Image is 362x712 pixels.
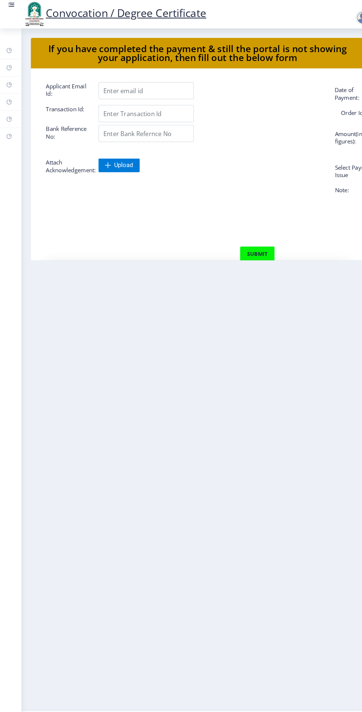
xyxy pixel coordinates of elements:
button: submit [232,239,266,254]
a: Edulab [73,697,92,705]
input: Enter email id [95,80,188,97]
img: logo [22,1,44,27]
input: Enter Bank Refernce No [95,122,188,138]
span: Upload [110,157,129,165]
nb-card-header: If you have completed the payment & still the portal is not showing your application, then fill o... [30,37,353,67]
label: Transaction Id: [39,102,90,116]
label: Bank Reference No: [39,122,90,136]
a: Convocation / Degree Certificate [22,6,200,20]
label: Applicant Email Id: [39,80,90,95]
input: Enter Transaction Id [95,102,188,119]
span: Created with ♥ by 2025 [28,697,105,705]
label: Attach Acknowledgement: [39,154,90,169]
